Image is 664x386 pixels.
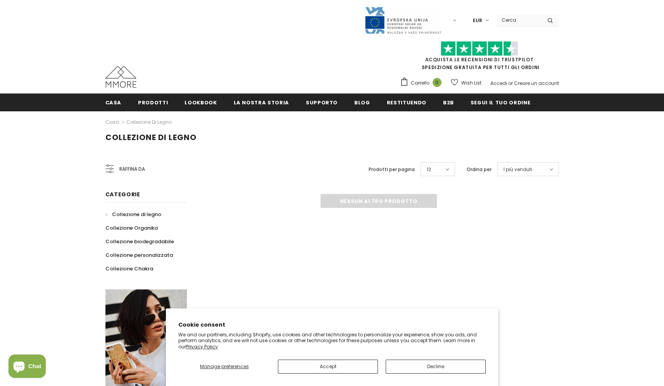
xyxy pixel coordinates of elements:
[138,99,168,106] span: Prodotti
[105,190,140,198] span: Categorie
[364,6,442,35] img: Javni Razpis
[433,78,442,87] span: 0
[306,93,338,111] a: supporto
[112,211,161,218] span: Collezione di legno
[105,251,173,259] span: Collezione personalizzata
[386,360,486,374] button: Decline
[185,93,217,111] a: Lookbook
[467,166,492,173] label: Ordina per
[105,235,174,248] a: Collezione biodegradabile
[105,118,119,127] a: Casa
[126,119,172,125] a: Collezione di legno
[105,99,122,106] span: Casa
[400,77,445,89] a: Carrello 0
[6,355,48,380] inbox-online-store-chat: Shopify online store chat
[473,17,482,24] span: EUR
[306,99,338,106] span: supporto
[105,208,161,221] a: Collezione di legno
[234,93,289,111] a: La nostra storia
[387,93,426,111] a: Restituendo
[514,80,559,87] a: Creare un account
[425,56,534,63] a: Acquista le recensioni di TrustPilot
[441,41,518,56] img: Fidati di Pilot Stars
[185,99,217,106] span: Lookbook
[471,93,530,111] a: Segui il tuo ordine
[105,221,158,235] a: Collezione Organika
[387,99,426,106] span: Restituendo
[504,166,532,173] span: I più venduti
[234,99,289,106] span: La nostra storia
[508,80,513,87] span: or
[411,79,429,87] span: Carrello
[105,265,153,272] span: Collezione Chakra
[354,93,370,111] a: Blog
[364,17,442,23] a: Javni Razpis
[497,14,542,26] input: Search Site
[178,332,486,350] p: We and our partners, including Shopify, use cookies and other technologies to personalize your ex...
[105,93,122,111] a: Casa
[200,363,249,370] span: Manage preferences
[451,76,481,90] a: Wish List
[443,99,454,106] span: B2B
[178,360,270,374] button: Manage preferences
[186,343,218,350] a: Privacy Policy
[119,165,145,173] span: Raffina da
[471,99,530,106] span: Segui il tuo ordine
[427,166,431,173] span: 12
[278,360,378,374] button: Accept
[178,321,486,329] h2: Cookie consent
[369,166,415,173] label: Prodotti per pagina
[490,80,507,87] a: Accedi
[105,132,197,143] span: Collezione di legno
[105,262,153,275] a: Collezione Chakra
[138,93,168,111] a: Prodotti
[461,79,481,87] span: Wish List
[105,66,136,88] img: Casi MMORE
[400,45,559,71] span: SPEDIZIONE GRATUITA PER TUTTI GLI ORDINI
[443,93,454,111] a: B2B
[105,238,174,245] span: Collezione biodegradabile
[105,224,158,232] span: Collezione Organika
[354,99,370,106] span: Blog
[105,248,173,262] a: Collezione personalizzata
